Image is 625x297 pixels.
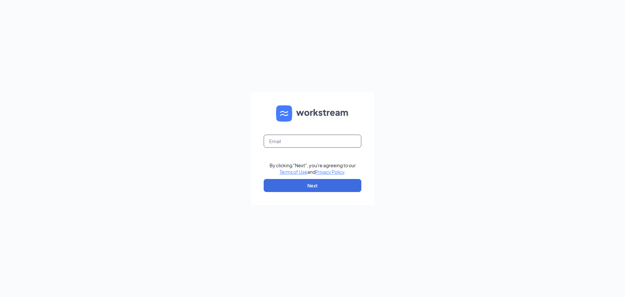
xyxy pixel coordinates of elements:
[264,179,361,192] button: Next
[315,169,344,175] a: Privacy Policy
[280,169,307,175] a: Terms of Use
[264,135,361,148] input: Email
[270,162,356,175] div: By clicking "Next", you're agreeing to our and .
[276,105,349,122] img: WS logo and Workstream text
